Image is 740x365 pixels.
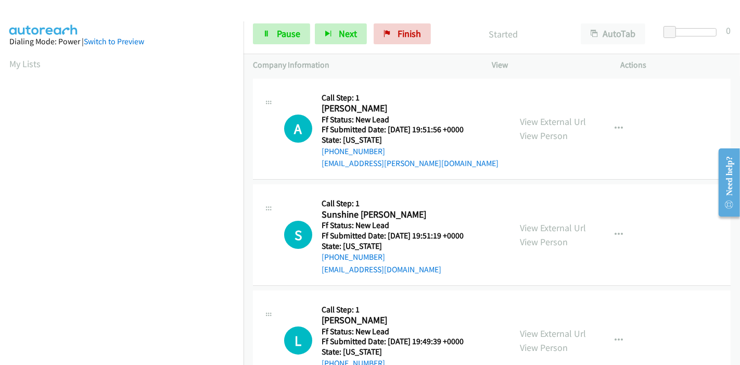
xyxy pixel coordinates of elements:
a: View Person [520,342,568,354]
h1: A [284,115,312,143]
h5: Call Step: 1 [322,93,499,103]
h5: Ff Status: New Lead [322,115,499,125]
h2: [PERSON_NAME] [322,103,477,115]
div: The call is yet to be attempted [284,115,312,143]
a: View Person [520,130,568,142]
button: Next [315,23,367,44]
a: Finish [374,23,431,44]
h5: Ff Submitted Date: [DATE] 19:49:39 +0000 [322,336,477,347]
h5: Ff Submitted Date: [DATE] 19:51:19 +0000 [322,231,477,241]
p: Actions [621,59,731,71]
p: Started [445,27,562,41]
p: Company Information [253,59,473,71]
button: AutoTab [581,23,645,44]
a: [EMAIL_ADDRESS][DOMAIN_NAME] [322,265,441,274]
p: View [492,59,602,71]
div: The call is yet to be attempted [284,326,312,355]
a: My Lists [9,58,41,70]
div: Dialing Mode: Power | [9,35,234,48]
span: Pause [277,28,300,40]
span: Finish [398,28,421,40]
span: Next [339,28,357,40]
a: Switch to Preview [84,36,144,46]
h2: Sunshine [PERSON_NAME] [322,209,477,221]
div: Delay between calls (in seconds) [669,28,717,36]
a: View External Url [520,328,586,339]
h1: S [284,221,312,249]
a: View External Url [520,116,586,128]
h5: Call Step: 1 [322,198,477,209]
div: The call is yet to be attempted [284,221,312,249]
h5: Ff Submitted Date: [DATE] 19:51:56 +0000 [322,124,499,135]
a: [PHONE_NUMBER] [322,252,385,262]
h5: State: [US_STATE] [322,241,477,251]
h1: L [284,326,312,355]
h5: Ff Status: New Lead [322,326,477,337]
h5: State: [US_STATE] [322,135,499,145]
h5: Ff Status: New Lead [322,220,477,231]
a: [EMAIL_ADDRESS][PERSON_NAME][DOMAIN_NAME] [322,158,499,168]
h5: Call Step: 1 [322,305,477,315]
a: Pause [253,23,310,44]
iframe: Resource Center [710,141,740,224]
a: [PHONE_NUMBER] [322,146,385,156]
div: 0 [726,23,731,37]
a: View Person [520,236,568,248]
a: View External Url [520,222,586,234]
h5: State: [US_STATE] [322,347,477,357]
h2: [PERSON_NAME] [322,314,477,326]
